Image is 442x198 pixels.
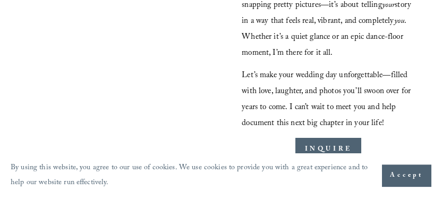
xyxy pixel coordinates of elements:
span: Let’s make your wedding day unforgettable—filled with love, laughter, and photos you’ll swoon ove... [242,69,413,130]
em: you [394,15,404,28]
span: Accept [390,170,423,181]
a: INQUIRE [295,138,361,162]
p: By using this website, you agree to our use of cookies. We use cookies to provide you with a grea... [11,161,371,191]
button: Accept [382,164,431,187]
